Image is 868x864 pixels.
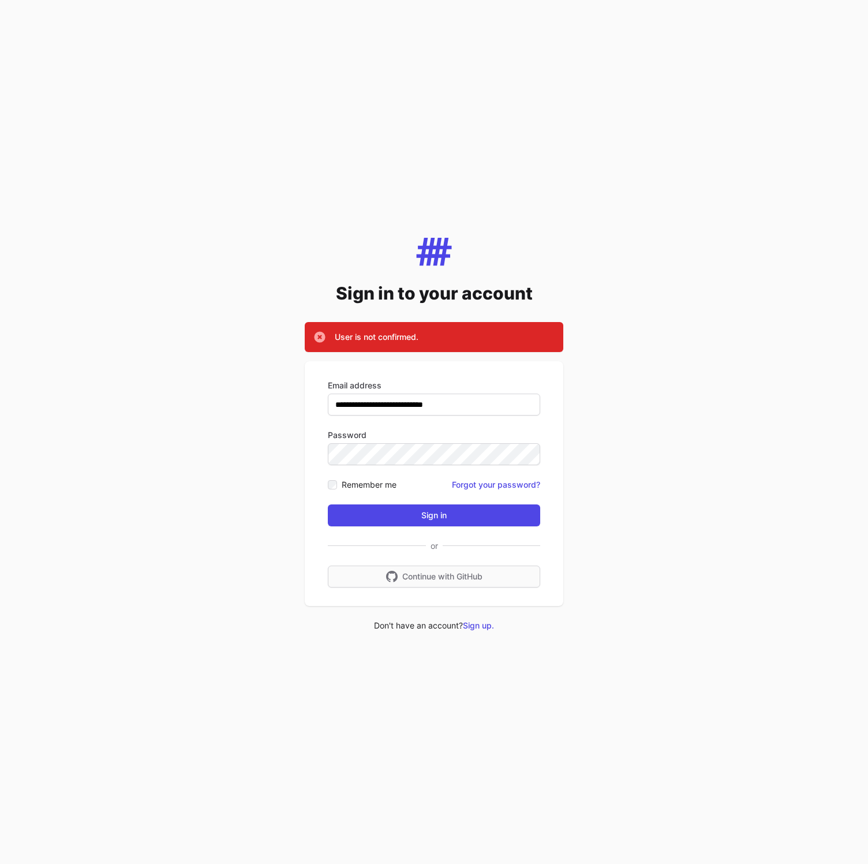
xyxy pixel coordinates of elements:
[305,620,563,631] div: Don't have an account?
[452,480,540,489] a: Forgot your password?
[328,504,540,526] button: Sign in
[463,620,494,631] a: Sign up.
[328,566,540,588] button: Continue with GitHub
[342,479,396,491] label: Remember me
[335,331,556,343] h3: User is not confirmed.
[402,571,482,582] span: Continue with GitHub
[416,233,452,270] img: Mapping Tool
[426,540,443,552] span: or
[305,283,563,304] h2: Sign in to your account
[328,380,540,391] label: Email address
[328,429,540,441] label: Password
[416,261,452,272] a: Mapping Tool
